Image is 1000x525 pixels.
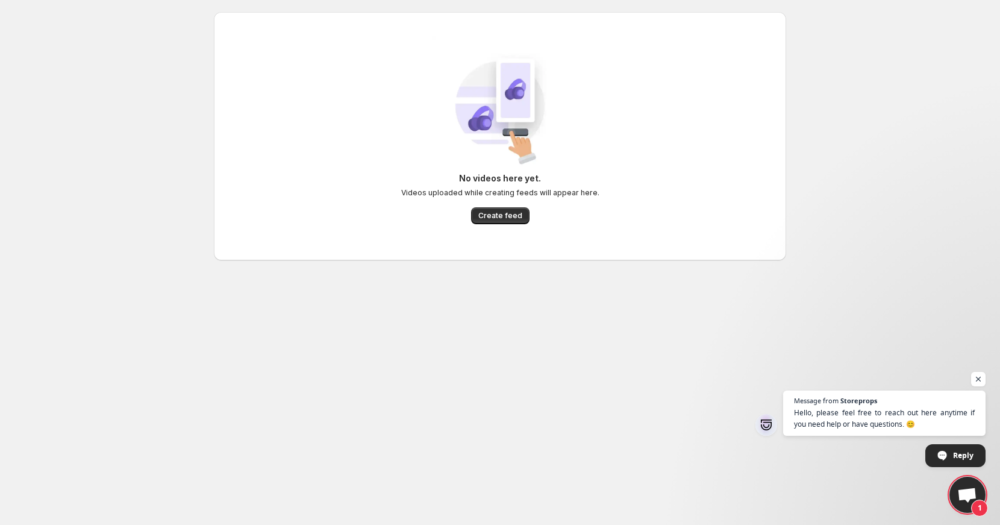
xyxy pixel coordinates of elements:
a: Open chat [949,477,986,513]
h6: No videos here yet. [459,172,541,184]
span: 1 [971,500,988,517]
span: Create feed [478,211,522,221]
span: Reply [953,445,973,466]
button: Create feed [471,207,530,224]
p: Videos uploaded while creating feeds will appear here. [401,188,599,198]
span: Storeprops [840,397,877,404]
span: Message from [794,397,839,404]
span: Hello, please feel free to reach out here anytime if you need help or have questions. 😊 [794,407,975,430]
